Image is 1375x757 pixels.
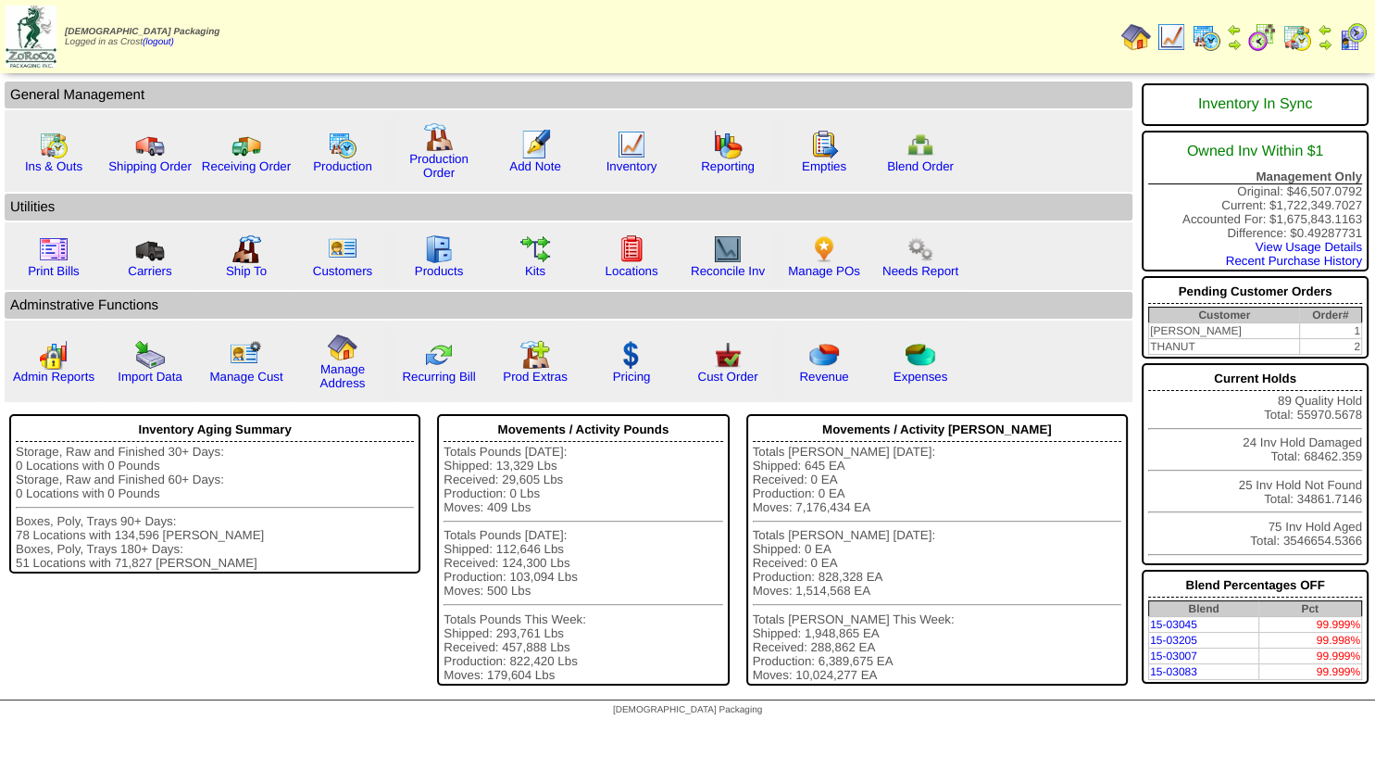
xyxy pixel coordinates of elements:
img: prodextras.gif [520,340,550,370]
img: graph2.png [39,340,69,370]
img: factory.gif [424,122,454,152]
img: home.gif [1121,22,1151,52]
th: Blend [1149,601,1259,617]
a: Cust Order [697,370,757,384]
th: Customer [1149,308,1300,323]
a: Recent Purchase History [1226,254,1362,268]
th: Pct [1258,601,1361,617]
a: Revenue [799,370,848,384]
img: zoroco-logo-small.webp [6,6,56,68]
a: Kits [525,264,545,278]
img: locations.gif [617,234,646,264]
a: Add Note [509,159,561,173]
a: Ins & Outs [25,159,82,173]
td: 2 [1299,339,1361,355]
img: orders.gif [520,130,550,159]
td: General Management [5,82,1132,108]
td: Adminstrative Functions [5,292,1132,319]
a: Pricing [613,370,651,384]
img: truck2.gif [231,130,261,159]
td: THANUT [1149,339,1300,355]
a: Manage Cust [209,370,282,384]
a: Needs Report [882,264,958,278]
div: Storage, Raw and Finished 30+ Days: 0 Locations with 0 Pounds Storage, Raw and Finished 60+ Days:... [16,445,414,570]
span: [DEMOGRAPHIC_DATA] Packaging [65,27,219,37]
img: calendarcustomer.gif [1338,22,1368,52]
div: Pending Customer Orders [1148,280,1362,304]
img: customers.gif [328,234,357,264]
a: (logout) [143,37,174,47]
a: Production [313,159,372,173]
img: calendarprod.gif [328,130,357,159]
img: calendarblend.gif [1247,22,1277,52]
img: reconcile.gif [424,340,454,370]
img: dollar.gif [617,340,646,370]
a: Reporting [701,159,755,173]
div: Management Only [1148,170,1362,184]
a: Manage Address [320,362,366,390]
a: Admin Reports [13,370,94,384]
img: home.gif [328,333,357,362]
a: 15-03007 [1150,650,1197,662]
td: 99.999% [1258,649,1361,664]
img: import.gif [135,340,165,370]
div: Inventory In Sync [1148,87,1362,122]
a: Carriers [128,264,171,278]
img: calendarprod.gif [1192,22,1221,52]
a: Expenses [894,370,948,384]
a: Manage POs [788,264,860,278]
div: Inventory Aging Summary [16,418,414,442]
a: Ship To [226,264,267,278]
td: 99.998% [1258,633,1361,649]
a: Locations [605,264,657,278]
img: arrowright.gif [1227,37,1242,52]
a: 15-03045 [1150,618,1197,631]
a: Empties [802,159,846,173]
a: Print Bills [28,264,80,278]
div: Totals [PERSON_NAME] [DATE]: Shipped: 645 EA Received: 0 EA Production: 0 EA Moves: 7,176,434 EA ... [753,445,1122,682]
div: Totals Pounds [DATE]: Shipped: 13,329 Lbs Received: 29,605 Lbs Production: 0 Lbs Moves: 409 Lbs T... [444,445,722,682]
a: Production Order [409,152,469,180]
img: workflow.png [906,234,935,264]
img: truck3.gif [135,234,165,264]
img: cabinet.gif [424,234,454,264]
td: 99.999% [1258,664,1361,680]
td: 1 [1299,323,1361,339]
a: Receiving Order [202,159,291,173]
td: 99.999% [1258,617,1361,633]
img: line_graph2.gif [713,234,743,264]
a: Recurring Bill [402,370,475,384]
img: pie_chart2.png [906,340,935,370]
a: 15-03083 [1150,665,1197,678]
div: Blend Percentages OFF [1148,574,1362,598]
a: Customers [313,264,372,278]
img: arrowleft.gif [1227,22,1242,37]
img: calendarinout.gif [39,130,69,159]
div: Current Holds [1148,367,1362,391]
img: truck.gif [135,130,165,159]
img: cust_order.png [713,340,743,370]
a: Shipping Order [108,159,192,173]
img: workflow.gif [520,234,550,264]
a: Products [415,264,464,278]
img: line_graph.gif [1156,22,1186,52]
a: Inventory [606,159,657,173]
img: managecust.png [230,340,264,370]
div: Movements / Activity Pounds [444,418,722,442]
img: calendarinout.gif [1282,22,1312,52]
img: arrowleft.gif [1318,22,1332,37]
td: [PERSON_NAME] [1149,323,1300,339]
a: Prod Extras [503,370,568,384]
img: po.png [809,234,839,264]
th: Order# [1299,308,1361,323]
img: invoice2.gif [39,234,69,264]
span: [DEMOGRAPHIC_DATA] Packaging [613,705,762,715]
div: Owned Inv Within $1 [1148,134,1362,170]
a: Blend Order [887,159,954,173]
a: View Usage Details [1256,240,1362,254]
img: workorder.gif [809,130,839,159]
img: graph.gif [713,130,743,159]
td: Utilities [5,194,1132,221]
div: 89 Quality Hold Total: 55970.5678 24 Inv Hold Damaged Total: 68462.359 25 Inv Hold Not Found Tota... [1142,363,1369,565]
img: factory2.gif [231,234,261,264]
